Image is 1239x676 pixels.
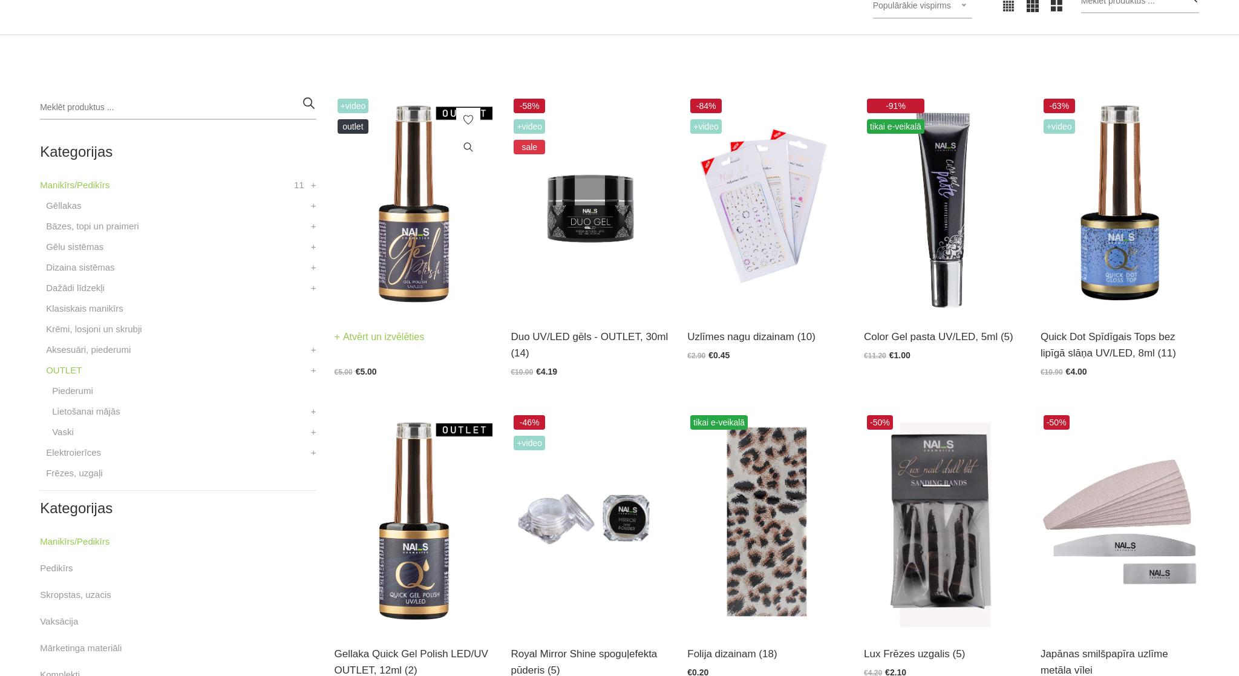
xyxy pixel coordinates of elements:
img: Dizaina folijaFolija dizaina veidošanai. Piemērota gan modelētiem nagiem, gan gēllakas pārklājuma... [687,412,846,630]
img: Daudzfunkcionāla pigmentēta dizaina pasta, ar kuras palīdzību iespējams zīmēt “one stroke” un “žo... [864,96,1022,313]
a: Lietošanai mājās [52,404,120,419]
a: + [311,219,316,234]
a: OUTLET [46,363,82,378]
a: Aksesuāri, piederumi [46,343,131,357]
span: €4.19 [536,367,557,376]
a: + [311,178,316,192]
img: Augstas kvalitātes, glazūras efekta dizaina pūderis lieliskam pērļu spīdumam.... [511,412,669,630]
a: Folija dizainam (18) [687,646,846,662]
a: Klasiskais manikīrs [46,301,123,316]
a: + [311,404,316,419]
a: Piederumi [52,384,93,398]
span: €10.00 [511,368,533,376]
span: €5.00 [356,367,377,376]
span: €1.00 [889,350,910,360]
h2: Kategorijas [40,500,316,516]
a: Gēlu sistēmas [46,240,103,254]
span: tikai e-veikalā [867,119,924,134]
a: Gēllakas [46,199,81,213]
span: +Video [338,99,369,113]
a: Color Gel pasta UV/LED, 5ml (5) [864,329,1022,345]
span: Populārākie vispirms [873,1,951,10]
span: €11.20 [864,352,886,360]
img: Frēzes uzgaļi ātrai un efektīvai gēla un gēllaku noņemšanai, aparāta manikīra un aparāta pedikīra... [864,412,1022,630]
a: Lux Frēzes uzgalis (5) [864,646,1022,662]
a: Vaski [52,425,74,439]
span: OUTLET [338,119,369,134]
a: Uzlīmes nagu dizainam (10) [687,329,846,345]
a: Elektroierīces [46,445,101,460]
a: + [311,240,316,254]
a: Dažādi līdzekļi [46,281,105,295]
a: Vaksācija [40,614,78,629]
span: €5.00 [335,368,353,376]
span: +Video [514,119,545,134]
span: -84% [690,99,722,113]
span: €4.00 [1066,367,1087,376]
img: Ilgnoturīga, intensīvi pigmentēta gēllaka. Viegli klājas, lieliski žūst, nesaraujas, neatkāpjas n... [335,96,493,313]
span: €0.45 [708,350,730,360]
span: -50% [867,415,893,430]
a: Krēmi, losjoni un skrubji [46,322,142,336]
a: Duo UV/LED gēls - OUTLET, 30ml (14) [511,329,669,361]
a: Bāzes, topi un praimeri [46,219,139,234]
span: +Video [1044,119,1075,134]
input: Meklēt produktus ... [40,96,316,120]
span: €10.90 [1041,368,1063,376]
a: + [311,343,316,357]
span: +Video [690,119,722,134]
a: + [311,281,316,295]
a: Manikīrs/Pedikīrs [40,178,110,192]
span: tikai e-veikalā [690,415,748,430]
a: + [311,425,316,439]
a: Dizaina sistēmas [46,260,114,275]
span: 11 [294,178,304,192]
a: Frēzes, uzgaļi [46,466,102,481]
span: -50% [1044,415,1070,430]
img: Profesionālās dizaina uzlīmes nagiem... [687,96,846,313]
span: -46% [514,415,545,430]
img: Japānas smilšpapīra uzlīmes priekš metāla vīļu pamatnēm.Veidi:- Buff 240 10pcs- File 240 10pcs- F... [1041,412,1199,630]
img: Ātri, ērti un vienkārši!Intensīvi pigmentēta gellaka, kas perfekti klājas arī vienā slānī, tādā v... [335,412,493,630]
a: Skropstas, uzacis [40,588,111,602]
span: +Video [514,436,545,450]
a: + [311,199,316,213]
a: Quick Dot Spīdīgais Tops bez lipīgā slāņa UV/LED, 8ml (11) [1041,329,1199,361]
a: Atvērt un izvēlēties [335,329,425,346]
span: -63% [1044,99,1075,113]
span: sale [514,140,545,154]
a: + [311,260,316,275]
a: Mārketinga materiāli [40,641,122,655]
a: Pedikīrs [40,561,73,576]
h2: Kategorijas [40,144,316,160]
img: Polim. laiks:DUO GEL Nr. 101, 008, 000, 006, 002, 003, 014, 011, 012, 001, 009, 007, 005, 013, 00... [511,96,669,313]
a: + [311,445,316,460]
span: -58% [514,99,545,113]
img: Quick Dot Tops – virsējais pārklājums bez lipīgā slāņa.Aktuālais trends modernam manikīra noslēgu... [1041,96,1199,313]
span: €2.90 [687,352,705,360]
a: Manikīrs/Pedikīrs [40,534,110,549]
span: -91% [867,99,924,113]
a: + [311,363,316,378]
